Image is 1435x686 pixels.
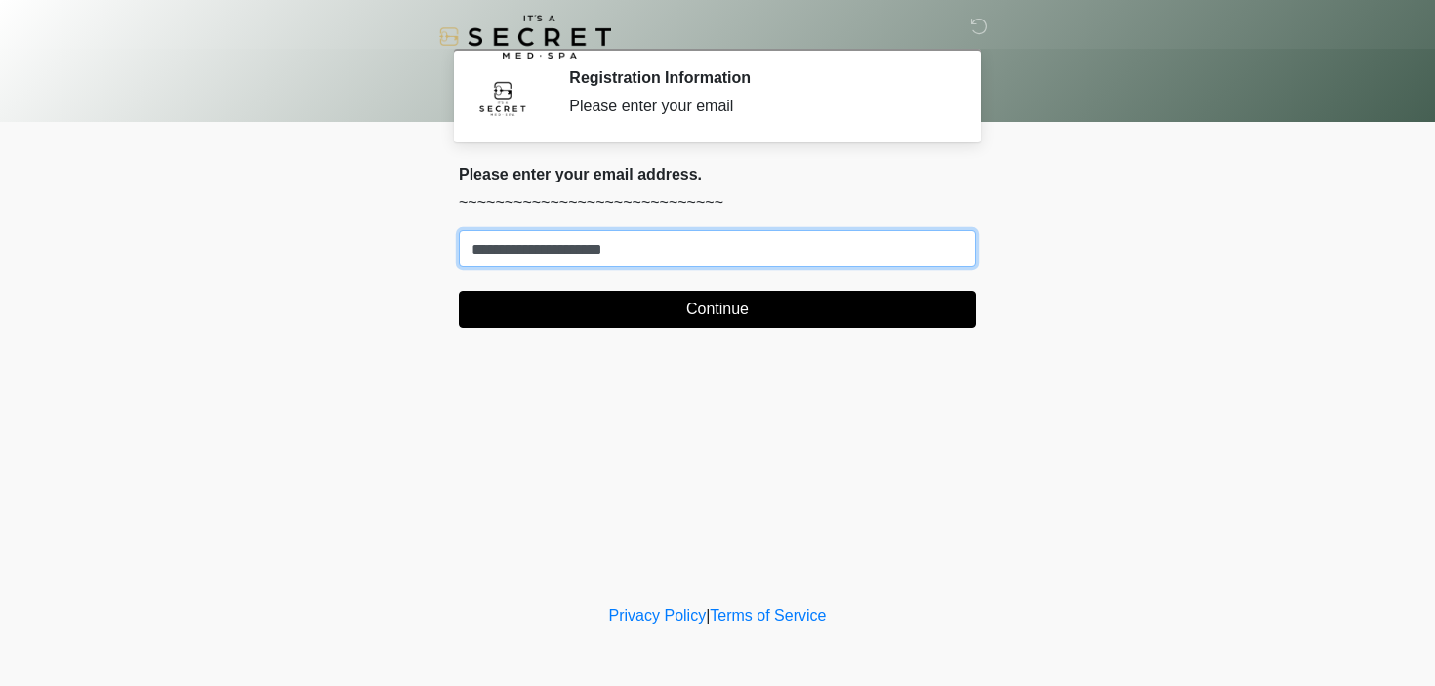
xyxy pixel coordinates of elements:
a: Privacy Policy [609,607,707,624]
img: It's A Secret Med Spa Logo [439,15,611,59]
a: | [706,607,710,624]
p: ~~~~~~~~~~~~~~~~~~~~~~~~~~~~~ [459,191,976,215]
h2: Please enter your email address. [459,165,976,183]
img: Agent Avatar [473,68,532,127]
a: Terms of Service [710,607,826,624]
h2: Registration Information [569,68,947,87]
button: Continue [459,291,976,328]
div: Please enter your email [569,95,947,118]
